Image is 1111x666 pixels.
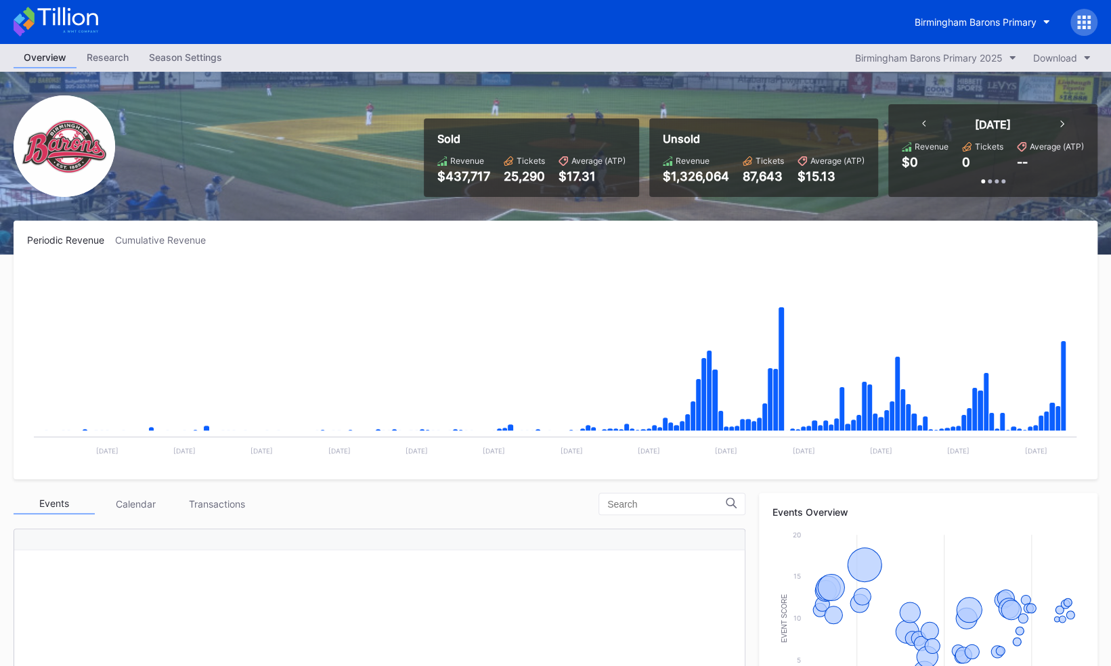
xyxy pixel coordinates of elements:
div: -- [1017,155,1028,169]
div: Unsold [663,132,865,146]
div: Transactions [176,493,257,514]
text: [DATE] [1024,447,1047,455]
button: Birmingham Barons Primary 2025 [848,49,1023,67]
div: Research [77,47,139,67]
div: $17.31 [559,169,626,183]
div: Tickets [517,156,545,166]
div: Tickets [975,141,1003,152]
input: Search [607,499,726,510]
div: Revenue [676,156,710,166]
div: $437,717 [437,169,490,183]
div: Birmingham Barons Primary [915,16,1037,28]
text: 10 [793,614,801,622]
div: Download [1033,52,1077,64]
div: Tickets [756,156,784,166]
a: Research [77,47,139,68]
div: Periodic Revenue [27,234,115,246]
text: [DATE] [947,447,970,455]
div: [DATE] [975,118,1011,131]
text: [DATE] [715,447,737,455]
div: 87,643 [743,169,784,183]
img: Birmingham_Barons_Primary.png [14,95,115,197]
div: Revenue [915,141,949,152]
div: Events Overview [772,506,1084,518]
div: Revenue [450,156,484,166]
div: Season Settings [139,47,232,67]
div: Average (ATP) [810,156,865,166]
div: Birmingham Barons Primary 2025 [855,52,1003,64]
text: Event Score [781,594,788,642]
text: [DATE] [792,447,814,455]
text: [DATE] [406,447,428,455]
text: [DATE] [560,447,582,455]
div: $0 [902,155,918,169]
div: $15.13 [798,169,865,183]
text: [DATE] [173,447,196,455]
text: 15 [793,572,801,580]
text: 20 [793,531,801,539]
text: [DATE] [328,447,351,455]
div: $1,326,064 [663,169,729,183]
button: Download [1026,49,1097,67]
div: 0 [962,155,970,169]
div: Sold [437,132,626,146]
text: [DATE] [96,447,118,455]
text: [DATE] [483,447,505,455]
a: Season Settings [139,47,232,68]
text: 5 [797,656,801,664]
svg: Chart title [27,263,1083,466]
a: Overview [14,47,77,68]
button: Birmingham Barons Primary [905,9,1060,35]
text: [DATE] [870,447,892,455]
div: Average (ATP) [1030,141,1084,152]
div: 25,290 [504,169,545,183]
div: Cumulative Revenue [115,234,217,246]
div: Events [14,493,95,514]
text: [DATE] [250,447,273,455]
div: Average (ATP) [571,156,626,166]
text: [DATE] [638,447,660,455]
div: Calendar [95,493,176,514]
